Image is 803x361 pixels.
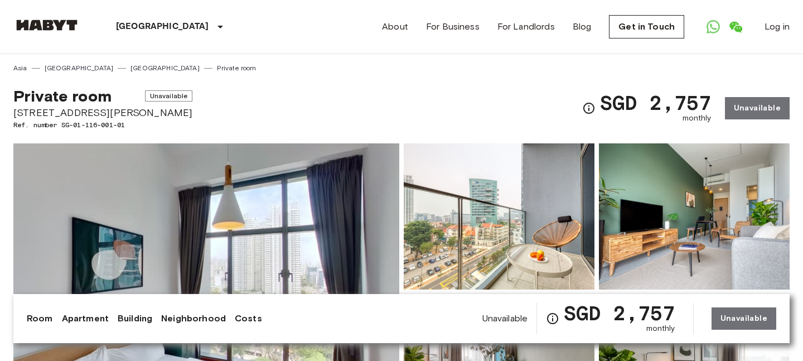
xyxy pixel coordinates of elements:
a: Open WhatsApp [702,16,724,38]
a: Room [27,312,53,325]
span: [STREET_ADDRESS][PERSON_NAME] [13,105,192,120]
svg: Check cost overview for full price breakdown. Please note that discounts apply to new joiners onl... [582,102,596,115]
a: Costs [235,312,262,325]
a: For Business [426,20,480,33]
img: Habyt [13,20,80,31]
a: Asia [13,63,27,73]
img: Picture of unit SG-01-116-001-01 [599,143,790,290]
a: Private room [217,63,257,73]
span: Ref. number SG-01-116-001-01 [13,120,192,130]
span: monthly [683,113,712,124]
a: Neighborhood [161,312,226,325]
a: Blog [573,20,592,33]
a: [GEOGRAPHIC_DATA] [130,63,200,73]
a: Building [118,312,152,325]
a: Apartment [62,312,109,325]
span: SGD 2,757 [600,93,711,113]
span: Unavailable [482,312,528,325]
svg: Check cost overview for full price breakdown. Please note that discounts apply to new joiners onl... [546,312,559,325]
span: SGD 2,757 [564,303,675,323]
img: Picture of unit SG-01-116-001-01 [404,143,594,290]
a: Log in [765,20,790,33]
span: monthly [646,323,675,334]
a: Get in Touch [609,15,684,38]
a: Open WeChat [724,16,747,38]
span: Private room [13,86,112,105]
a: About [382,20,408,33]
a: For Landlords [497,20,555,33]
p: [GEOGRAPHIC_DATA] [116,20,209,33]
a: [GEOGRAPHIC_DATA] [45,63,114,73]
span: Unavailable [145,90,193,102]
